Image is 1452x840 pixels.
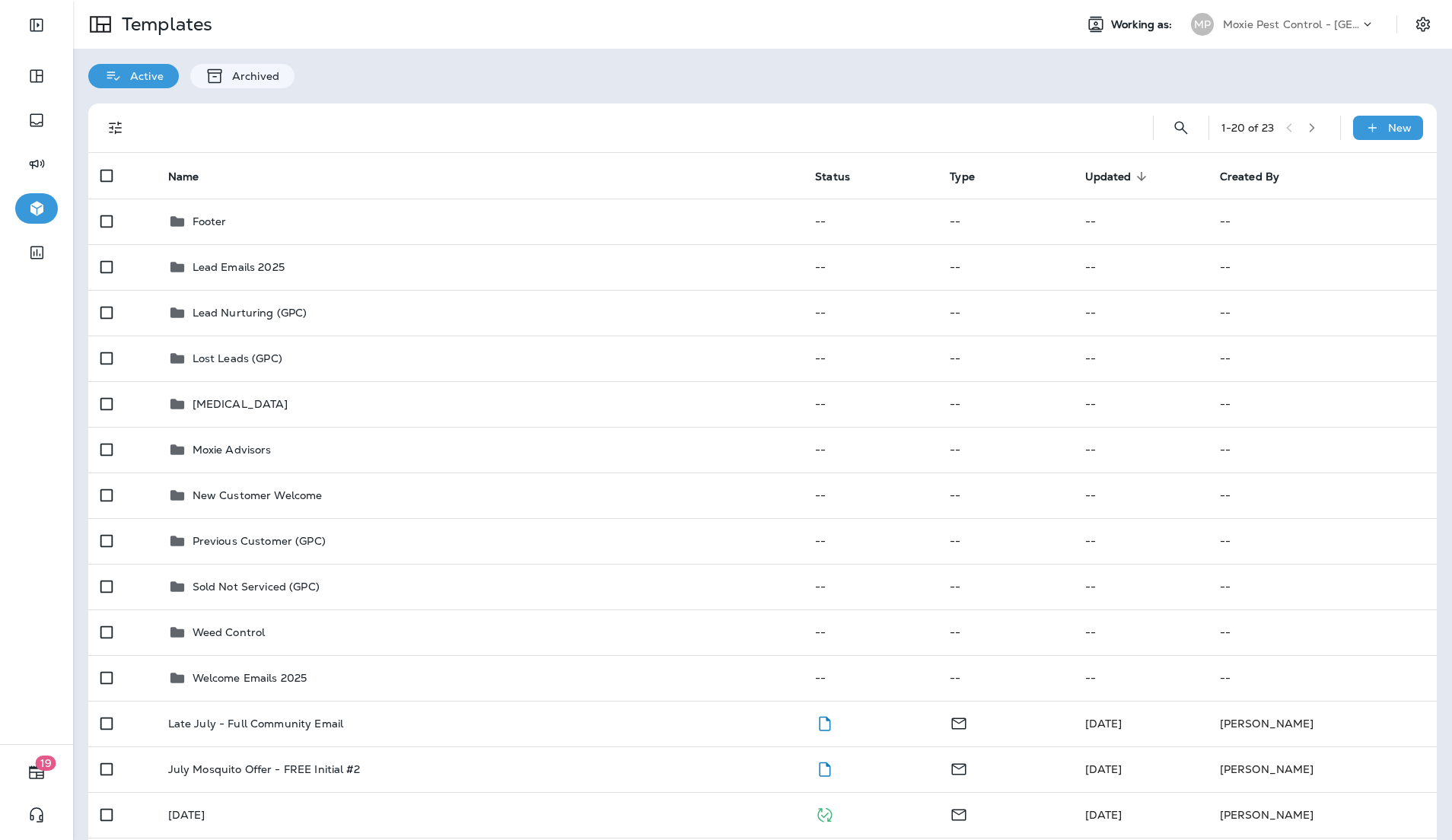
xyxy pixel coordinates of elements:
td: -- [803,290,938,336]
td: -- [1073,518,1208,564]
td: -- [803,427,938,473]
td: -- [803,609,938,655]
p: Active [123,70,164,82]
td: -- [1208,518,1437,564]
button: Expand Sidebar [15,10,58,40]
p: Lost Leads (GPC) [193,352,282,364]
span: Taylor K [1085,808,1122,822]
td: -- [803,655,938,701]
button: Settings [1409,11,1437,38]
span: Draft [815,715,834,729]
span: Name [168,170,219,183]
td: -- [1073,609,1208,655]
p: Templates [116,13,212,36]
span: Status [815,170,870,183]
p: [DATE] [168,809,205,821]
td: -- [803,244,938,290]
td: -- [1073,564,1208,609]
span: Email [950,761,968,775]
td: [PERSON_NAME] [1208,746,1437,792]
td: -- [1073,290,1208,336]
td: -- [1073,336,1208,381]
p: Late July - Full Community Email [168,717,343,730]
td: -- [803,518,938,564]
p: New [1388,122,1412,134]
p: Moxie Advisors [193,444,272,456]
p: Footer [193,215,227,228]
td: -- [1208,244,1437,290]
span: Updated [1085,170,1132,183]
p: New Customer Welcome [193,489,323,501]
span: Created By [1220,170,1299,183]
td: -- [803,199,938,244]
span: Pamela Quijano [1085,717,1122,730]
td: -- [1073,244,1208,290]
td: -- [938,381,1072,427]
td: -- [938,655,1072,701]
td: [PERSON_NAME] [1208,792,1437,838]
td: -- [938,473,1072,518]
span: Draft [815,761,834,775]
td: -- [938,336,1072,381]
td: -- [1073,427,1208,473]
span: Status [815,170,850,183]
td: -- [1208,290,1437,336]
span: Name [168,170,199,183]
td: -- [1073,655,1208,701]
td: -- [938,518,1072,564]
p: Lead Nurturing (GPC) [193,307,307,319]
td: -- [803,381,938,427]
td: -- [938,244,1072,290]
button: Search Templates [1166,113,1196,143]
td: -- [1208,381,1437,427]
td: -- [1073,473,1208,518]
td: -- [938,427,1072,473]
p: Moxie Pest Control - [GEOGRAPHIC_DATA] [1223,18,1360,30]
p: Archived [224,70,279,82]
button: 19 [15,757,58,787]
td: -- [803,336,938,381]
td: -- [803,473,938,518]
td: -- [1208,564,1437,609]
td: -- [938,290,1072,336]
span: Working as: [1111,18,1176,31]
span: Published [815,807,834,820]
td: [PERSON_NAME] [1208,701,1437,746]
div: MP [1191,13,1214,36]
p: July Mosquito Offer - FREE Initial #2 [168,763,360,775]
span: Updated [1085,170,1151,183]
td: -- [1208,336,1437,381]
td: -- [1073,381,1208,427]
div: 1 - 20 of 23 [1221,122,1274,134]
td: -- [1208,427,1437,473]
span: Created By [1220,170,1279,183]
td: -- [1208,473,1437,518]
button: Filters [100,113,131,143]
td: -- [938,199,1072,244]
td: -- [803,564,938,609]
span: Taylor K [1085,762,1122,776]
p: Sold Not Serviced (GPC) [193,581,320,593]
span: Type [950,170,995,183]
p: Lead Emails 2025 [193,261,285,273]
span: Email [950,715,968,729]
span: Email [950,807,968,820]
td: -- [1208,655,1437,701]
td: -- [1073,199,1208,244]
td: -- [938,564,1072,609]
p: Previous Customer (GPC) [193,535,326,547]
td: -- [1208,609,1437,655]
p: [MEDICAL_DATA] [193,398,288,410]
p: Welcome Emails 2025 [193,672,307,684]
td: -- [1208,199,1437,244]
span: Type [950,170,975,183]
p: Weed Control [193,626,266,638]
span: 19 [36,756,56,771]
td: -- [938,609,1072,655]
